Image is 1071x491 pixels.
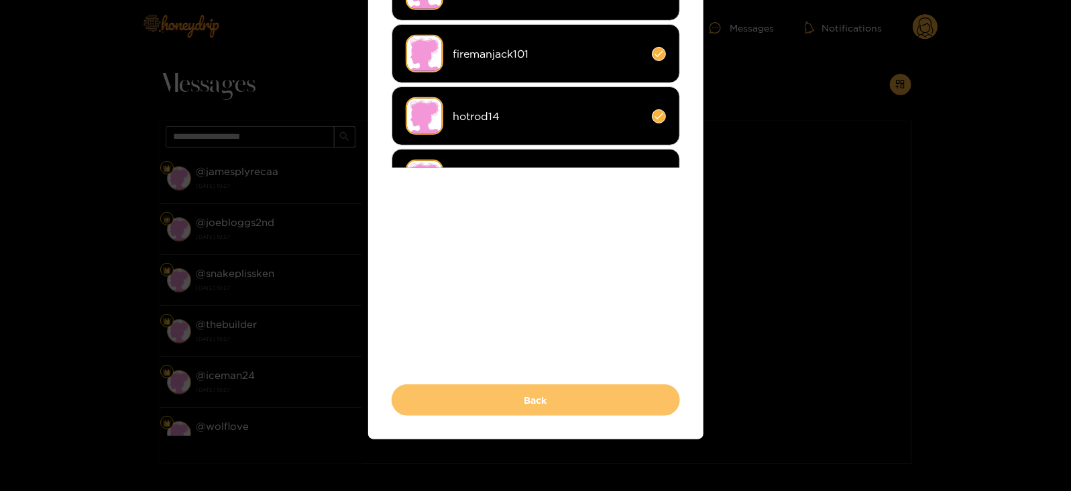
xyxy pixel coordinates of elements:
[406,97,443,135] img: no-avatar.png
[406,160,443,197] img: no-avatar.png
[392,384,680,416] button: Back
[453,46,642,62] span: firemanjack101
[453,109,642,124] span: hotrod14
[406,35,443,72] img: no-avatar.png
